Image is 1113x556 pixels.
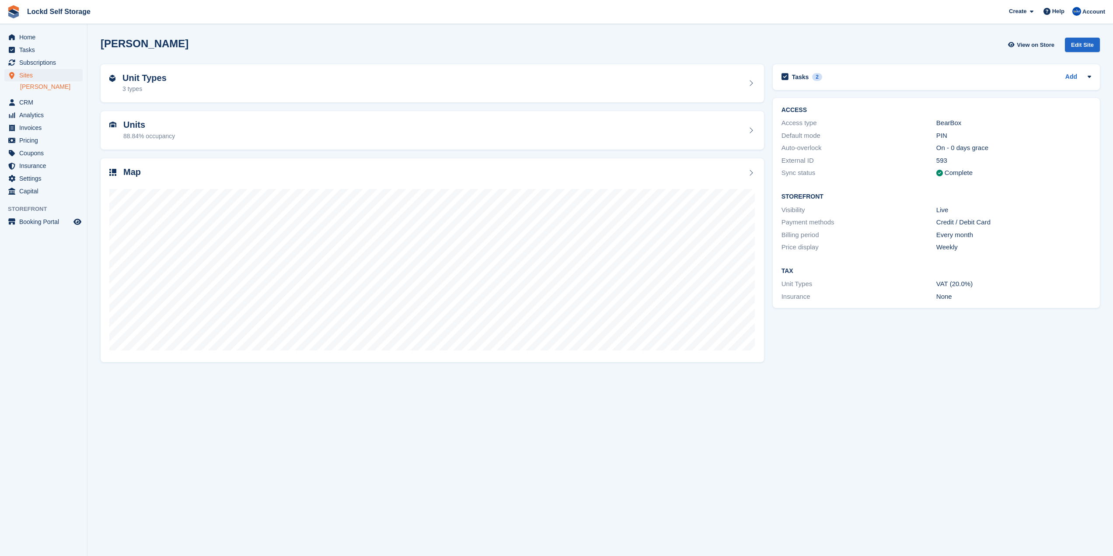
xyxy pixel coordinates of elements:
[72,217,83,227] a: Preview store
[782,193,1091,200] h2: Storefront
[19,216,72,228] span: Booking Portal
[4,44,83,56] a: menu
[1007,38,1058,52] a: View on Store
[4,109,83,121] a: menu
[792,73,809,81] h2: Tasks
[4,160,83,172] a: menu
[782,205,936,215] div: Visibility
[936,242,1091,252] div: Weekly
[936,143,1091,153] div: On - 0 days grace
[4,56,83,69] a: menu
[782,279,936,289] div: Unit Types
[1072,7,1081,16] img: Jonny Bleach
[1082,7,1105,16] span: Account
[782,217,936,227] div: Payment methods
[8,205,87,213] span: Storefront
[936,118,1091,128] div: BearBox
[4,96,83,108] a: menu
[4,147,83,159] a: menu
[4,134,83,147] a: menu
[4,122,83,134] a: menu
[19,69,72,81] span: Sites
[936,292,1091,302] div: None
[936,205,1091,215] div: Live
[122,73,167,83] h2: Unit Types
[782,168,936,178] div: Sync status
[4,216,83,228] a: menu
[122,84,167,94] div: 3 types
[782,156,936,166] div: External ID
[782,230,936,240] div: Billing period
[782,118,936,128] div: Access type
[19,122,72,134] span: Invoices
[123,132,175,141] div: 88.84% occupancy
[1009,7,1026,16] span: Create
[19,172,72,185] span: Settings
[123,120,175,130] h2: Units
[24,4,94,19] a: Lockd Self Storage
[782,268,1091,275] h2: Tax
[936,156,1091,166] div: 593
[7,5,20,18] img: stora-icon-8386f47178a22dfd0bd8f6a31ec36ba5ce8667c1dd55bd0f319d3a0aa187defe.svg
[1065,72,1077,82] a: Add
[19,160,72,172] span: Insurance
[4,69,83,81] a: menu
[123,167,141,177] h2: Map
[936,131,1091,141] div: PIN
[782,143,936,153] div: Auto-overlock
[101,64,764,103] a: Unit Types 3 types
[1052,7,1064,16] span: Help
[782,242,936,252] div: Price display
[1065,38,1100,52] div: Edit Site
[109,75,115,82] img: unit-type-icn-2b2737a686de81e16bb02015468b77c625bbabd49415b5ef34ead5e3b44a266d.svg
[19,147,72,159] span: Coupons
[782,107,1091,114] h2: ACCESS
[101,111,764,150] a: Units 88.84% occupancy
[936,279,1091,289] div: VAT (20.0%)
[936,217,1091,227] div: Credit / Debit Card
[19,31,72,43] span: Home
[782,131,936,141] div: Default mode
[936,230,1091,240] div: Every month
[782,292,936,302] div: Insurance
[19,96,72,108] span: CRM
[4,185,83,197] a: menu
[1017,41,1054,49] span: View on Store
[4,172,83,185] a: menu
[19,134,72,147] span: Pricing
[101,38,188,49] h2: [PERSON_NAME]
[20,83,83,91] a: [PERSON_NAME]
[19,109,72,121] span: Analytics
[109,169,116,176] img: map-icn-33ee37083ee616e46c38cad1a60f524a97daa1e2b2c8c0bc3eb3415660979fc1.svg
[101,158,764,363] a: Map
[19,44,72,56] span: Tasks
[109,122,116,128] img: unit-icn-7be61d7bf1b0ce9d3e12c5938cc71ed9869f7b940bace4675aadf7bd6d80202e.svg
[1065,38,1100,56] a: Edit Site
[812,73,822,81] div: 2
[4,31,83,43] a: menu
[945,168,973,178] div: Complete
[19,185,72,197] span: Capital
[19,56,72,69] span: Subscriptions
